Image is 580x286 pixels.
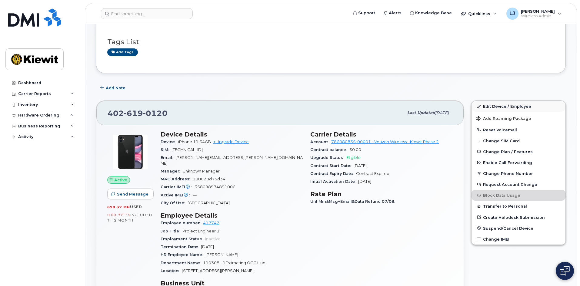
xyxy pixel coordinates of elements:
span: Device [161,140,178,144]
span: $0.00 [349,147,361,152]
span: Upgrade Status [310,155,346,160]
span: [STREET_ADDRESS][PERSON_NAME] [182,268,254,273]
span: Quicklinks [468,11,490,16]
span: used [130,205,142,209]
button: Reset Voicemail [472,124,565,135]
span: MAC Address [161,177,193,181]
button: Suspend/Cancel Device [472,223,565,234]
a: + Upgrade Device [213,140,249,144]
a: 417742 [203,221,219,225]
h3: Rate Plan [310,190,453,198]
div: Quicklinks [457,8,501,20]
a: Knowledge Base [406,7,456,19]
span: 619 [124,109,143,118]
a: Edit Device / Employee [472,101,565,112]
span: Unknown Manager [183,169,220,173]
span: [DATE] [201,245,214,249]
h3: Carrier Details [310,131,453,138]
span: Inactive [205,237,221,241]
span: 402 [108,109,168,118]
span: 358098974891006 [195,185,235,189]
span: [DATE] [435,110,449,115]
span: Contract balance [310,147,349,152]
h3: Employee Details [161,212,303,219]
span: Carrier IMEI [161,185,195,189]
button: Add Note [96,82,131,93]
span: 100020d75d34 [193,177,225,181]
span: Suspend/Cancel Device [483,226,533,230]
span: Enable Call Forwarding [483,160,532,165]
span: Knowledge Base [415,10,452,16]
span: Manager [161,169,183,173]
span: LJ [509,10,515,17]
div: Lana Jesseph [502,8,565,20]
span: Active [114,177,127,183]
span: Department Name [161,261,203,265]
span: Add Roaming Package [476,116,531,122]
span: iPhone 11 64GB [178,140,211,144]
button: Send Message [107,189,154,199]
span: 0120 [143,109,168,118]
span: [DATE] [358,179,371,184]
a: Alerts [379,7,406,19]
span: [PERSON_NAME] [205,252,238,257]
span: [TECHNICAL_ID] [172,147,203,152]
span: 110308 - 1Estimating OGC Hub [203,261,265,265]
span: Job Title [161,229,182,233]
span: [DATE] [354,163,367,168]
button: Change SIM Card [472,135,565,146]
span: Add Note [106,85,125,91]
span: City Of Use [161,201,188,205]
a: Support [349,7,379,19]
span: Account [310,140,331,144]
h3: Device Details [161,131,303,138]
span: Wireless Admin [521,14,555,18]
button: Change Plan / Features [472,146,565,157]
span: Location [161,268,182,273]
span: [PERSON_NAME] [521,9,555,14]
span: Contract Start Date [310,163,354,168]
button: Enable Call Forwarding [472,157,565,168]
button: Change IMEI [472,234,565,245]
img: iPhone_11.jpg [112,134,148,170]
button: Change Phone Number [472,168,565,179]
span: [GEOGRAPHIC_DATA] [188,201,230,205]
span: SIM [161,147,172,152]
span: HR Employee Name [161,252,205,257]
span: Active IMEI [161,193,193,197]
button: Transfer to Personal [472,201,565,212]
span: Send Message [117,191,148,197]
button: Request Account Change [472,179,565,190]
span: Eligible [346,155,361,160]
span: [PERSON_NAME][EMAIL_ADDRESS][PERSON_NAME][DOMAIN_NAME] [161,155,303,165]
span: Employment Status [161,237,205,241]
span: 0.00 Bytes [107,213,130,217]
span: Change Plan / Features [483,149,533,154]
span: — [193,193,197,197]
span: 698.37 MB [107,205,130,209]
span: Support [358,10,375,16]
button: Block Data Usage [472,190,565,201]
span: Employee number [161,221,203,225]
span: Last updated [407,110,435,115]
span: Contract Expired [356,171,389,176]
span: Email [161,155,175,160]
input: Find something... [101,8,193,19]
h3: Tags List [107,38,555,46]
span: Initial Activation Date [310,179,358,184]
a: Create Helpdesk Submission [472,212,565,223]
span: Termination Date [161,245,201,249]
span: Project Engineer 3 [182,229,219,233]
span: Alerts [389,10,402,16]
span: included this month [107,212,152,222]
button: Add Roaming Package [472,112,565,124]
img: Open chat [560,266,570,276]
a: Add tags [107,48,138,56]
span: Contract Expiry Date [310,171,356,176]
span: Unl Min&Msg+Email&Data Refund 07/08 [310,199,398,204]
a: 786080835-00001 - Verizon Wireless - Kiewit Phase 2 [331,140,439,144]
